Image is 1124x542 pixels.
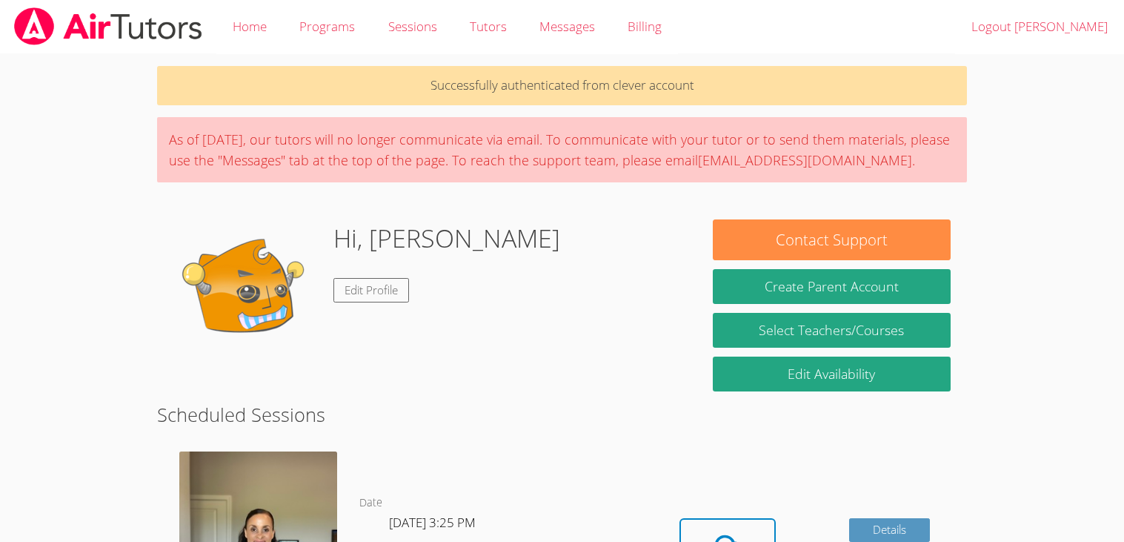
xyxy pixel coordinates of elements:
p: Successfully authenticated from clever account [157,66,966,105]
span: [DATE] 3:25 PM [389,514,476,531]
img: default.png [173,219,322,368]
a: Edit Availability [713,357,950,391]
button: Create Parent Account [713,269,950,304]
button: Contact Support [713,219,950,260]
a: Edit Profile [333,278,409,303]
h1: Hi, [PERSON_NAME] [333,219,560,257]
dt: Date [359,494,382,512]
div: As of [DATE], our tutors will no longer communicate via email. To communicate with your tutor or ... [157,117,966,182]
h2: Scheduled Sessions [157,400,966,429]
a: Select Teachers/Courses [713,313,950,348]
span: Messages [539,18,595,35]
img: airtutors_banner-c4298cdbf04f3fff15de1276eac7730deb9818008684d7c2e4769d2f7ddbe033.png [13,7,204,45]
